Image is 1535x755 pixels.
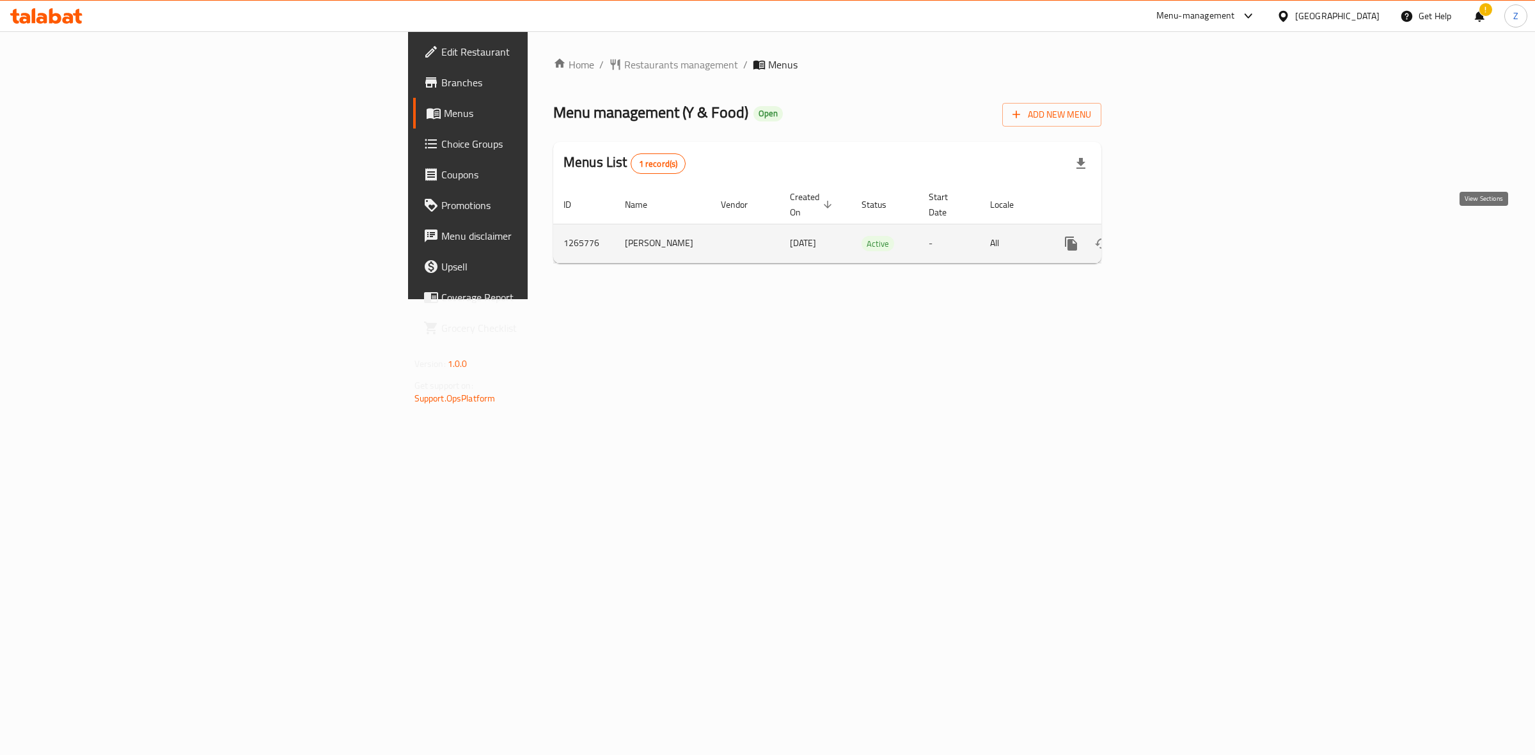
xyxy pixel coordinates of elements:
[1295,9,1380,23] div: [GEOGRAPHIC_DATA]
[918,224,980,263] td: -
[414,355,446,372] span: Version:
[414,377,473,394] span: Get support on:
[753,106,783,121] div: Open
[413,190,665,221] a: Promotions
[790,235,816,251] span: [DATE]
[413,159,665,190] a: Coupons
[413,313,665,343] a: Grocery Checklist
[441,167,654,182] span: Coupons
[441,136,654,152] span: Choice Groups
[413,36,665,67] a: Edit Restaurant
[1156,8,1235,24] div: Menu-management
[862,197,903,212] span: Status
[1002,103,1101,127] button: Add New Menu
[790,189,836,220] span: Created On
[631,153,686,174] div: Total records count
[441,44,654,59] span: Edit Restaurant
[862,236,894,251] div: Active
[1056,228,1087,259] button: more
[1513,9,1518,23] span: Z
[413,98,665,128] a: Menus
[448,355,468,372] span: 1.0.0
[413,67,665,98] a: Branches
[1012,107,1091,123] span: Add New Menu
[609,57,738,72] a: Restaurants management
[631,158,686,170] span: 1 record(s)
[441,75,654,90] span: Branches
[990,197,1030,212] span: Locale
[553,185,1189,263] table: enhanced table
[413,221,665,251] a: Menu disclaimer
[444,105,654,121] span: Menus
[1087,228,1117,259] button: Change Status
[441,228,654,244] span: Menu disclaimer
[625,197,664,212] span: Name
[414,390,496,407] a: Support.OpsPlatform
[1046,185,1189,224] th: Actions
[413,128,665,159] a: Choice Groups
[980,224,1046,263] td: All
[413,282,665,313] a: Coverage Report
[563,197,588,212] span: ID
[753,108,783,119] span: Open
[441,290,654,305] span: Coverage Report
[929,189,964,220] span: Start Date
[441,259,654,274] span: Upsell
[563,153,686,174] h2: Menus List
[721,197,764,212] span: Vendor
[862,237,894,251] span: Active
[441,198,654,213] span: Promotions
[768,57,798,72] span: Menus
[624,57,738,72] span: Restaurants management
[553,57,1101,72] nav: breadcrumb
[441,320,654,336] span: Grocery Checklist
[413,251,665,282] a: Upsell
[1066,148,1096,179] div: Export file
[743,57,748,72] li: /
